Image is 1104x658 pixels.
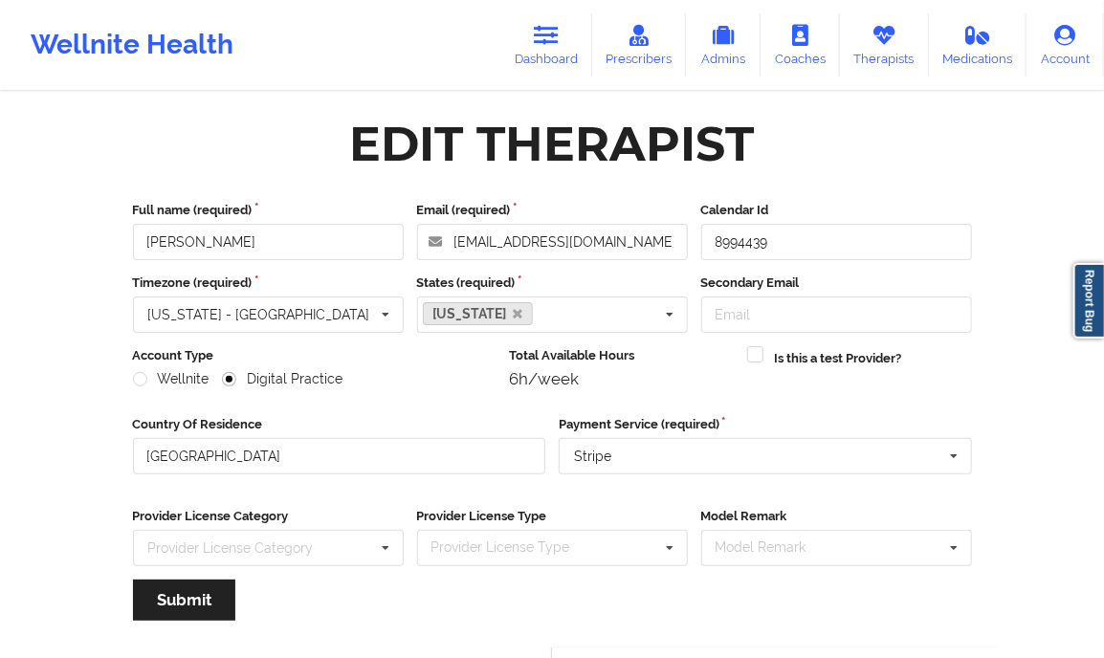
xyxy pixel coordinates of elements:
a: [US_STATE] [423,302,534,325]
a: Coaches [761,13,840,77]
label: Wellnite [133,371,210,387]
label: Is this a test Provider? [775,349,902,368]
label: States (required) [417,274,688,293]
input: Email [701,296,972,333]
label: Country Of Residence [133,415,546,434]
a: Prescribers [592,13,687,77]
input: Email address [417,224,688,260]
a: Medications [929,13,1027,77]
div: 6h/week [509,369,734,388]
label: Calendar Id [701,201,972,220]
label: Total Available Hours [509,346,734,365]
a: Admins [686,13,761,77]
label: Provider License Category [133,507,404,526]
a: Dashboard [500,13,592,77]
button: Submit [133,580,235,621]
label: Payment Service (required) [559,415,972,434]
div: Stripe [574,450,611,463]
label: Account Type [133,346,496,365]
div: Provider License Type [427,537,598,559]
a: Report Bug [1073,263,1104,339]
label: Digital Practice [222,371,342,387]
div: [US_STATE] - [GEOGRAPHIC_DATA] [148,308,370,321]
a: Account [1027,13,1104,77]
label: Email (required) [417,201,688,220]
div: Edit Therapist [350,114,755,174]
label: Model Remark [701,507,972,526]
label: Provider License Type [417,507,688,526]
div: Model Remark [711,537,834,559]
label: Full name (required) [133,201,404,220]
input: Full name [133,224,404,260]
input: Calendar Id [701,224,972,260]
div: Provider License Category [148,541,314,555]
label: Timezone (required) [133,274,404,293]
label: Secondary Email [701,274,972,293]
a: Therapists [840,13,929,77]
